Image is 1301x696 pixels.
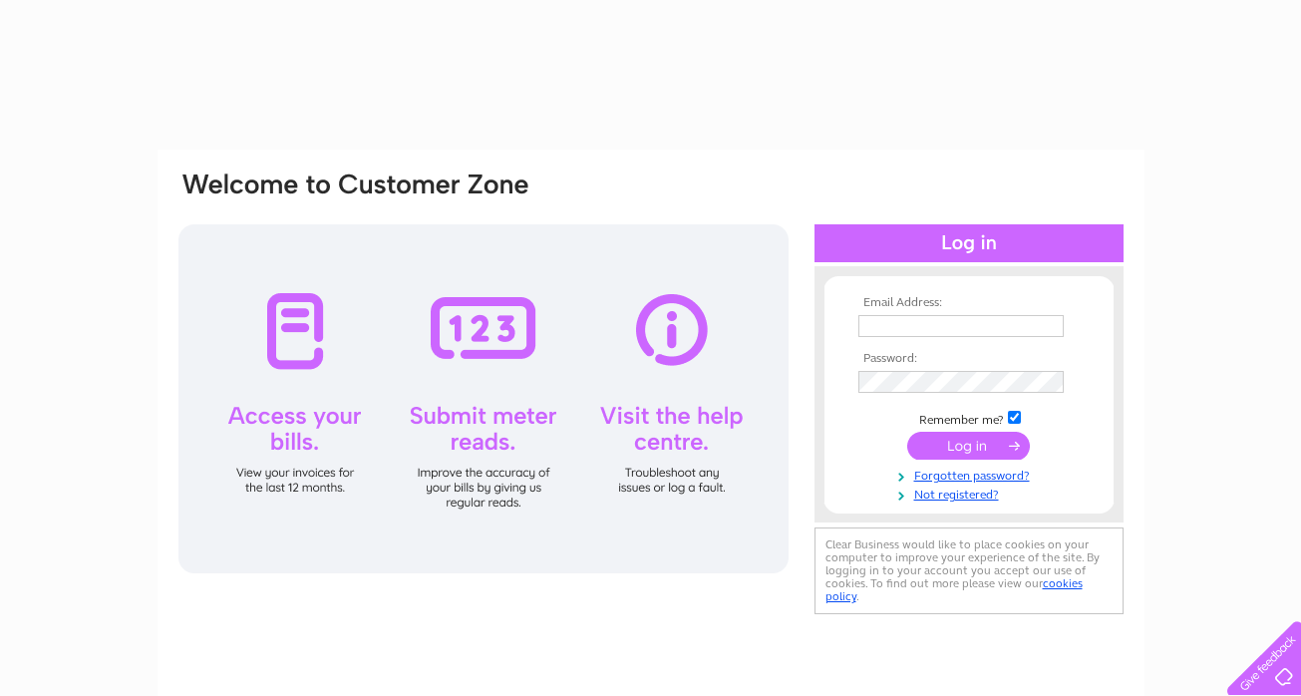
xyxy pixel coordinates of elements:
div: Clear Business would like to place cookies on your computer to improve your experience of the sit... [814,527,1124,614]
td: Remember me? [853,408,1085,428]
th: Email Address: [853,296,1085,310]
input: Submit [907,432,1030,460]
th: Password: [853,352,1085,366]
a: Not registered? [858,484,1085,503]
a: cookies policy [825,576,1083,603]
a: Forgotten password? [858,465,1085,484]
